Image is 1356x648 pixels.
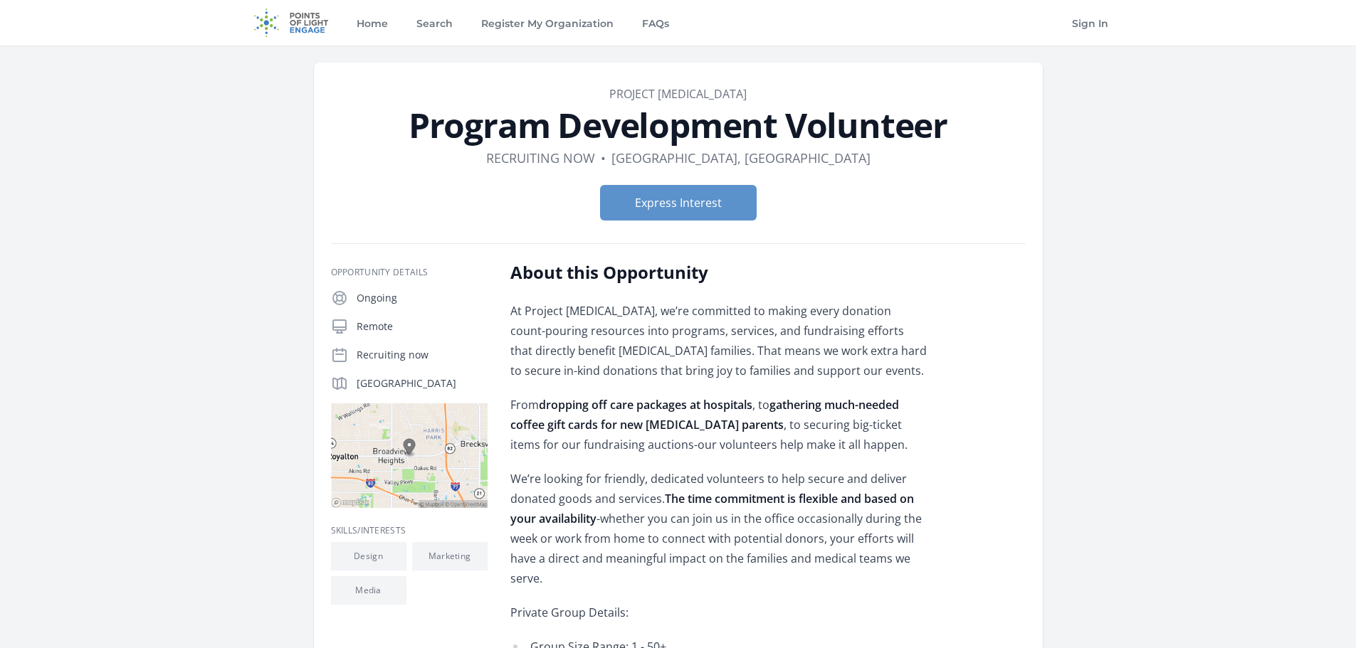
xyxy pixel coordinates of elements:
[510,469,927,588] p: We’re looking for friendly, dedicated volunteers to help secure and deliver donated goods and ser...
[510,261,927,284] h2: About this Opportunity
[357,376,488,391] p: [GEOGRAPHIC_DATA]
[412,542,488,570] li: Marketing
[510,491,914,526] strong: The time commitment is flexible and based on your availability
[357,319,488,334] p: Remote
[601,148,606,168] div: •
[331,108,1026,142] h1: Program Development Volunteer
[600,185,757,221] button: Express Interest
[510,301,927,381] p: At Project [MEDICAL_DATA], we’re committed to making every donation count-pouring resources into ...
[331,403,488,508] img: Map
[609,86,747,102] a: PROJECT [MEDICAL_DATA]
[331,542,406,570] li: Design
[357,348,488,362] p: Recruiting now
[486,148,595,168] dd: Recruiting now
[357,291,488,305] p: Ongoing
[539,397,752,413] strong: dropping off care packages at hospitals
[611,148,871,168] dd: [GEOGRAPHIC_DATA], [GEOGRAPHIC_DATA]
[510,602,927,622] p: Private Group Details:
[331,267,488,278] h3: Opportunity Details
[510,395,927,455] p: From , to , to securing big-ticket items for our fundraising auctions-our volunteers help make it...
[331,525,488,536] h3: Skills/Interests
[331,576,406,605] li: Media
